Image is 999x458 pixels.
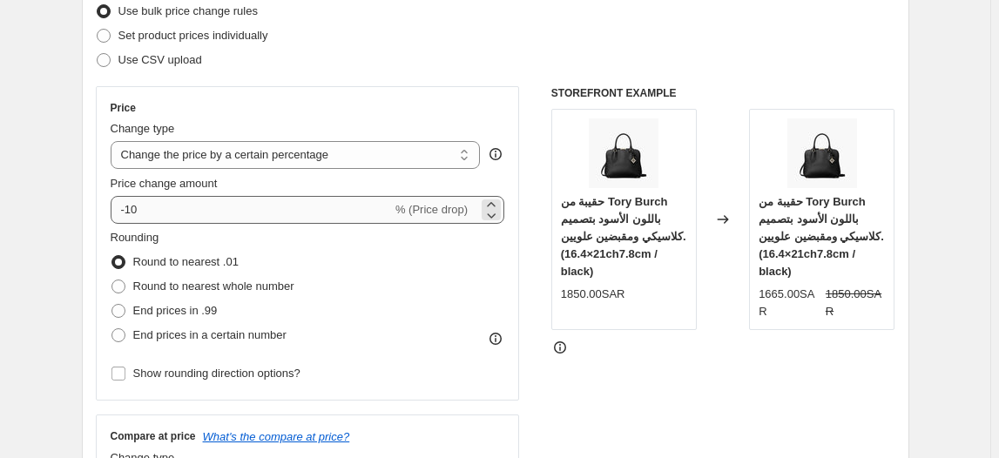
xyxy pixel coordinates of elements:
img: 4d257986-8052-47a5-85e3-93442718d3db_80x.jpg [589,118,658,188]
span: Round to nearest whole number [133,280,294,293]
span: حقيبة من Tory Burch باللون الأسود بتصميم كلاسيكي ومقبضين علويين. (21×16.4ch7.8cm / black) [561,195,686,278]
span: Show rounding direction options? [133,367,300,380]
img: 4d257986-8052-47a5-85e3-93442718d3db_80x.jpg [787,118,857,188]
span: Rounding [111,231,159,244]
span: Set product prices individually [118,29,268,42]
span: Change type [111,122,175,135]
span: 1665.00SAR [759,287,814,318]
span: حقيبة من Tory Burch باللون الأسود بتصميم كلاسيكي ومقبضين علويين. (21×16.4ch7.8cm / black) [759,195,884,278]
span: 1850.00SAR [561,287,625,300]
h6: STOREFRONT EXAMPLE [551,86,895,100]
span: % (Price drop) [395,203,468,216]
span: 1850.00SAR [826,287,881,318]
button: What's the compare at price? [203,430,350,443]
span: End prices in .99 [133,304,218,317]
span: Use bulk price change rules [118,4,258,17]
h3: Compare at price [111,429,196,443]
span: Price change amount [111,177,218,190]
input: -15 [111,196,392,224]
span: Round to nearest .01 [133,255,239,268]
h3: Price [111,101,136,115]
span: End prices in a certain number [133,328,287,341]
div: help [487,145,504,163]
span: Use CSV upload [118,53,202,66]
